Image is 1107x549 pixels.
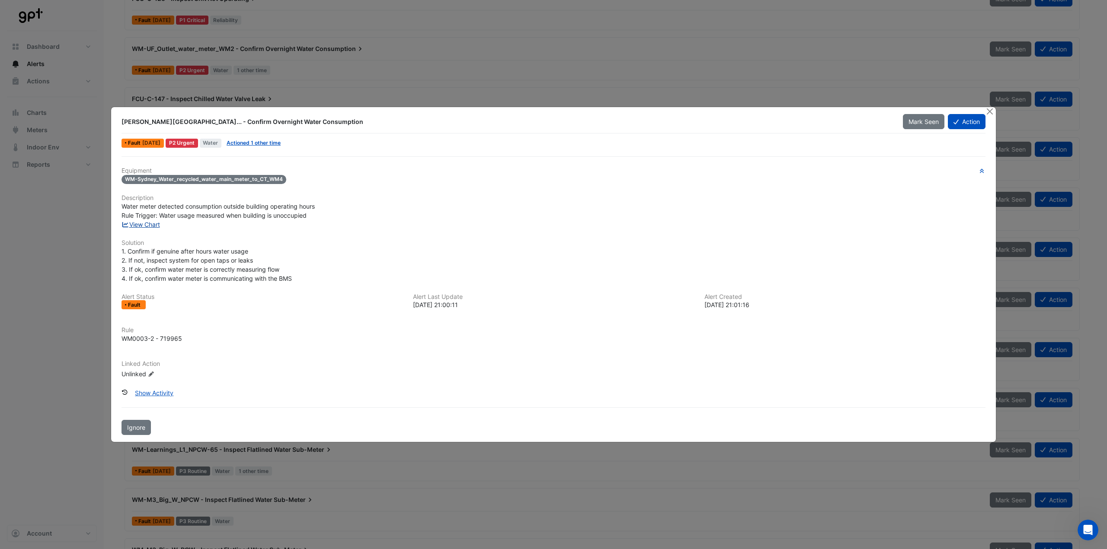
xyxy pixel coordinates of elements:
h6: Alert Last Update [413,293,694,301]
div: Close [152,3,167,19]
h6: Equipment [122,167,985,175]
h6: Linked Action [122,360,985,368]
div: Shafayet says… [7,86,166,270]
span: Sun 07-Sep-2025 21:00 AEST [142,140,160,146]
fa-icon: Edit Linked Action [148,371,154,378]
span: Ignore [127,424,145,431]
span: 1. Confirm if genuine after hours water usage 2. If not, inspect system for open taps or leaks 3.... [122,248,292,282]
button: Close [985,107,994,116]
div: [PERSON_NAME][GEOGRAPHIC_DATA]... - Confirm Overnight Water Consumption [122,117,893,126]
button: Start recording [55,283,62,290]
div: Unlinked [122,369,225,378]
button: Upload attachment [41,283,48,290]
span: Water [200,139,222,148]
button: Action [948,114,985,129]
iframe: Intercom live chat [1078,520,1098,540]
button: go back [6,3,22,20]
h1: Operator [42,4,73,11]
span: Water meter detected consumption outside building operating hours Rule Trigger: Water usage measu... [122,203,315,219]
span: Mark Seen [909,118,939,125]
a: View Chart [122,221,160,228]
h6: Rule [122,327,985,334]
button: Home [135,3,152,20]
div: [DATE] 21:00:11 [413,300,694,309]
p: The team can also help [42,11,108,19]
button: Gif picker [27,283,34,290]
h6: Alert Created [704,293,985,301]
a: Sydney Tem... 2019.xlsx [14,248,135,257]
h6: Solution [122,239,985,247]
textarea: Message… [7,265,166,279]
button: Send a message… [148,279,162,293]
span: WM-Sydney_Water_recycled_water_main_meter_to_CT_WM4 [122,175,286,184]
button: Ignore [122,420,151,435]
div: P2 Urgent [166,139,198,148]
a: Actioned 1 other time [227,140,281,146]
span: Fault [128,140,142,146]
img: Profile image for Operator [25,5,38,19]
h6: Alert Status [122,293,403,301]
div: Sydney Tem... 2019.xlsx [22,248,96,257]
div: Hi [PERSON_NAME],I have attached the file here.Let me know if you can access the file. Or else I ... [7,86,142,263]
div: [DATE] 21:01:16 [704,300,985,309]
button: Show Activity [129,385,179,400]
button: Mark Seen [903,114,944,129]
button: Emoji picker [13,283,20,290]
span: Fault [128,302,142,308]
div: WM0003-2 - 719965 [122,334,182,343]
div: Hi [PERSON_NAME], I have attached the file here. Let me know if you can access the file. Or else ... [14,92,135,202]
h6: Description [122,194,985,202]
